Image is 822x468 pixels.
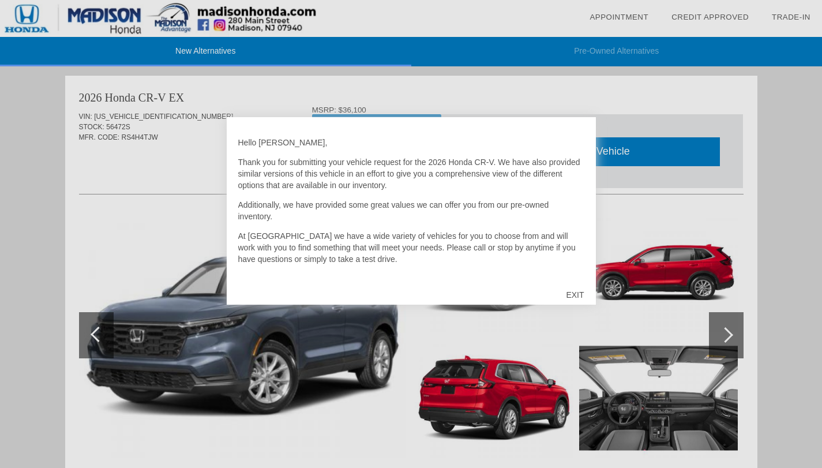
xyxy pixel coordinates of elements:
[594,270,822,468] iframe: Chat Assistance
[238,156,584,191] p: Thank you for submitting your vehicle request for the 2026 Honda CR-V. We have also provided simi...
[671,13,749,21] a: Credit Approved
[772,13,810,21] a: Trade-In
[238,230,584,265] p: At [GEOGRAPHIC_DATA] we have a wide variety of vehicles for you to choose from and will work with...
[238,137,584,148] p: Hello [PERSON_NAME],
[238,199,584,222] p: Additionally, we have provided some great values we can offer you from our pre-owned inventory.
[590,13,648,21] a: Appointment
[554,278,595,312] div: EXIT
